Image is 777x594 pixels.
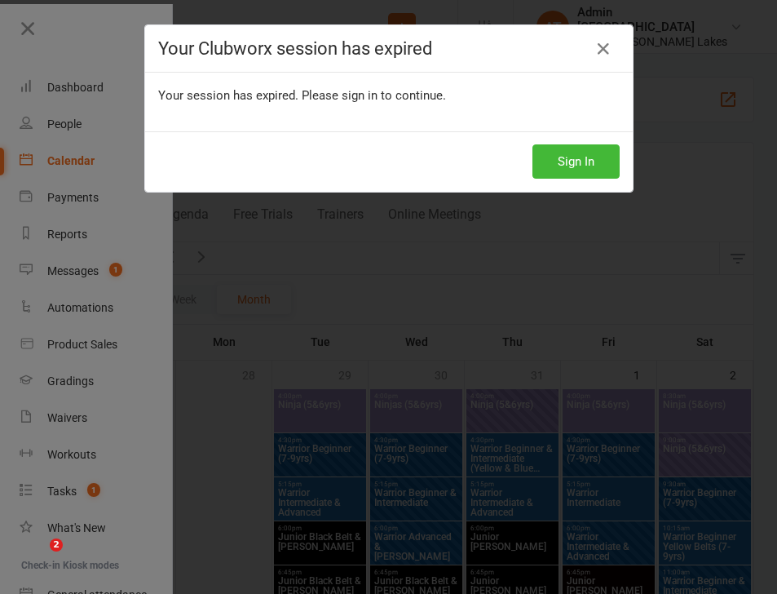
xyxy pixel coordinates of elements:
iframe: Intercom live chat [16,539,55,578]
span: 2 [50,539,63,552]
a: Close [590,36,616,62]
h4: Your Clubworx session has expired [158,38,620,59]
span: Your session has expired. Please sign in to continue. [158,88,446,103]
button: Sign In [532,144,620,179]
